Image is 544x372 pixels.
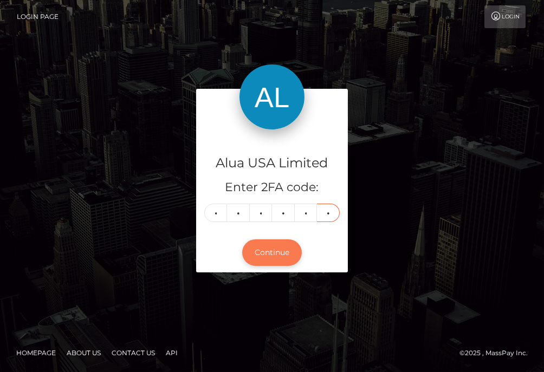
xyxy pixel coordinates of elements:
a: Login [484,5,526,28]
a: API [161,344,182,361]
a: About Us [62,344,105,361]
img: Alua USA Limited [239,64,305,129]
a: Contact Us [107,344,159,361]
h5: Enter 2FA code: [204,179,340,196]
a: Login Page [17,5,59,28]
div: © 2025 , MassPay Inc. [459,347,536,359]
h4: Alua USA Limited [204,154,340,173]
button: Continue [242,239,302,266]
a: Homepage [12,344,60,361]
